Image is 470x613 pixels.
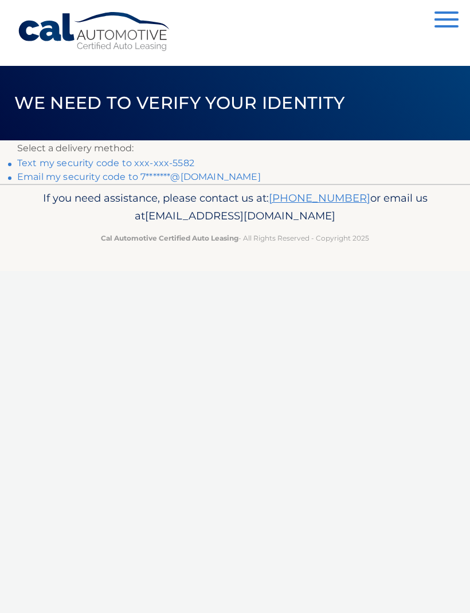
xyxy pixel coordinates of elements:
[101,234,238,242] strong: Cal Automotive Certified Auto Leasing
[434,11,459,30] button: Menu
[17,11,172,52] a: Cal Automotive
[17,140,453,156] p: Select a delivery method:
[17,189,453,226] p: If you need assistance, please contact us at: or email us at
[17,171,261,182] a: Email my security code to 7*******@[DOMAIN_NAME]
[14,92,345,113] span: We need to verify your identity
[17,232,453,244] p: - All Rights Reserved - Copyright 2025
[269,191,370,205] a: [PHONE_NUMBER]
[17,158,194,168] a: Text my security code to xxx-xxx-5582
[145,209,335,222] span: [EMAIL_ADDRESS][DOMAIN_NAME]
